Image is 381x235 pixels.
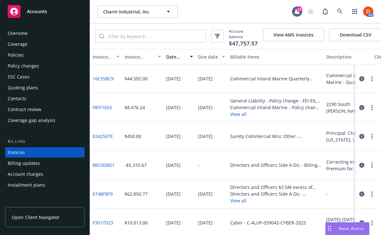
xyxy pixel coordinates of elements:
[198,104,213,111] div: [DATE]
[93,104,112,111] a: F8FF1655
[230,53,321,60] div: Billable items
[5,115,85,126] a: Coverage gap analysis
[122,49,164,64] button: Invoice amount
[326,158,369,172] div: Correcting Invoiced Premium for AmTrust Directors and Officers - Side A DIC policy
[5,28,85,38] a: Overview
[8,115,55,126] div: Coverage gap analysis
[5,83,85,93] a: Quoting plans
[198,53,218,60] div: Due date
[104,30,206,42] input: Filter by keyword...
[12,214,60,221] span: Open Client Navigator
[5,50,85,60] a: Policies
[8,104,41,115] div: Contract review
[125,53,154,60] div: Invoice amount
[326,72,369,85] div: Commercial Inland Marine - Quarterly Installment
[8,39,28,49] div: Coverage
[230,104,321,111] div: Commercial Inland Marine - Policy change - IMP30084310900
[5,138,85,145] div: Billing
[164,49,196,64] button: Date issued
[324,49,372,64] button: Description
[93,53,112,60] div: Invoice ID
[230,219,306,226] div: Cyber - C-4LUP-039042-CYBER-2025
[326,101,369,114] div: 2290 South [PERSON_NAME], UNIT B and Railroad Protective Liability Endorsements
[8,61,39,71] div: Policy changes
[326,130,369,143] div: Principal: Charm [US_STATE], LLC Obligee: [US_STATE] Corporation Commission Bond Amount: $15,000 ...
[8,72,29,82] div: SSC Cases
[8,169,43,179] div: Account charges
[326,216,369,230] div: [DATE]-[DATE] Cyber Liability Policy Renewal
[125,162,147,168] div: -$5,310.67
[5,61,85,71] a: Policy changes
[230,111,321,117] button: View all
[5,158,85,168] a: Billing updates
[166,190,181,197] div: [DATE]
[93,219,113,226] a: F3017D23
[166,53,186,60] div: Date issued
[5,169,85,179] a: Account charges
[5,39,85,49] a: Coverage
[5,93,85,104] a: Contacts
[230,162,321,168] div: Directors and Officers Side A Dic - Billing update - RVA1001618 01
[319,5,332,18] a: Report a Bug
[296,6,302,12] div: 13
[339,226,364,231] span: Nova Assist
[8,50,24,60] div: Policies
[8,28,28,38] div: Overview
[196,49,228,64] button: Due date
[198,190,213,197] div: [DATE]
[166,133,181,140] div: [DATE]
[8,93,26,104] div: Contacts
[5,180,85,190] a: Installment plans
[363,6,373,17] img: photo
[125,104,145,111] div: $8,476.24
[326,223,334,235] div: Drag to move
[230,133,321,140] div: Surety Commercial Misc Other - [US_STATE] Corporation Commission-Plugging & Remediation of 6-25 [...
[5,72,85,82] a: SSC Cases
[198,162,200,168] div: -
[166,219,181,226] div: [DATE]
[125,75,148,82] div: $44,592.00
[198,219,213,226] div: [DATE]
[334,5,346,18] a: Search
[90,49,122,64] button: Invoice ID
[198,75,213,82] div: [DATE]
[27,9,47,14] span: Accounts
[8,83,38,93] div: Quoting plans
[326,53,369,60] div: Description
[166,104,181,111] div: [DATE]
[98,5,178,18] button: Charm Industrial, Inc.
[93,162,115,168] a: 8B23DBD1
[93,133,113,140] a: 8242507E
[93,75,114,82] a: 16E35BC9
[326,190,328,197] div: -
[230,184,321,190] div: Directors and Officers $2.5M excess of $2.5M - MPL 8623578 - 01
[5,104,85,115] a: Contract review
[8,180,45,190] div: Installment plans
[125,133,141,140] div: $450.00
[229,39,258,48] span: $47,757.57
[5,147,85,158] a: Invoices
[125,219,148,226] div: $10,013.00
[8,147,25,158] div: Invoices
[229,28,258,44] span: Account balance
[198,133,213,140] div: [DATE]
[263,28,324,41] button: View AMS invoices
[99,34,104,39] svg: Search
[93,190,113,197] a: 674BF8F9
[348,5,361,18] a: Switch app
[8,158,40,168] div: Billing updates
[230,190,321,197] div: Directors and Officers Side A Dic - RVA1001618 01
[230,97,321,104] div: General Liability - Policy change - FEI-EIL-50382-00
[325,222,369,235] button: Nova Assist
[230,197,321,204] button: View all
[5,3,85,20] a: Accounts
[230,75,321,82] div: Commercial Inland Marine Quarterly Installment Plan - Installment 1
[304,5,317,18] a: Start snowing
[166,162,181,168] div: [DATE]
[103,8,158,15] span: Charm Industrial, Inc.
[228,49,324,64] button: Billable items
[166,75,181,82] div: [DATE]
[125,190,148,197] div: $62,850.77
